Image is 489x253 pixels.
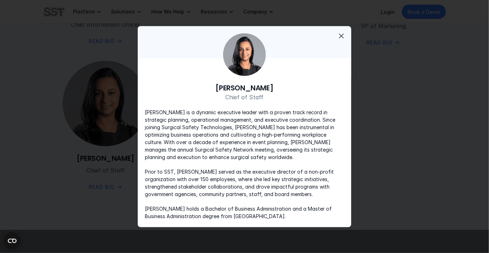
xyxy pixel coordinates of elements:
[145,109,344,161] p: [PERSON_NAME] is a dynamic executive leader with a proven track record in strategic planning, ope...
[145,83,344,93] h6: [PERSON_NAME]
[145,168,344,198] p: Prior to SST, [PERSON_NAME] served as the executive director of a non-profit organization with ov...
[145,93,344,101] p: Chief of Staff
[337,32,346,40] span: close
[145,205,344,220] p: [PERSON_NAME] holds a Bachelor of Business Administration and a Master of Business Administration...
[4,232,21,249] button: Open CMP widget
